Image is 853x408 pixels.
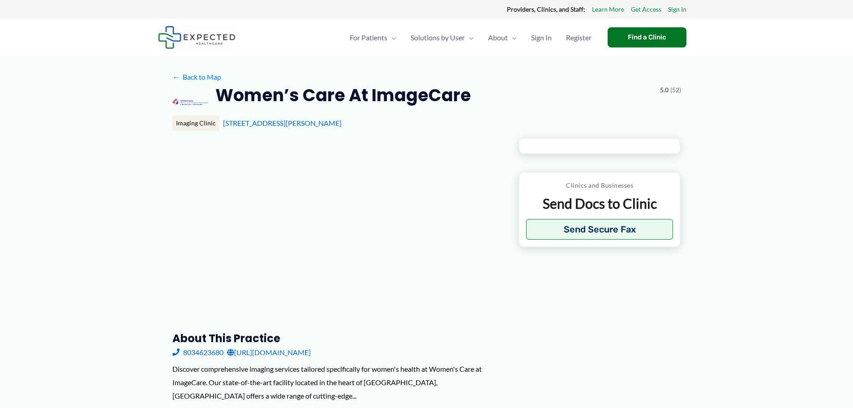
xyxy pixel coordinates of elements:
[488,22,508,53] span: About
[660,84,669,96] span: 5.0
[670,84,681,96] span: (52)
[223,119,342,127] a: [STREET_ADDRESS][PERSON_NAME]
[668,4,686,15] a: Sign In
[343,22,403,53] a: For PatientsMenu Toggle
[172,331,504,345] h3: About this practice
[172,346,223,359] a: 8034623680
[158,26,236,49] img: Expected Healthcare Logo - side, dark font, small
[343,22,599,53] nav: Primary Site Navigation
[631,4,661,15] a: Get Access
[387,22,396,53] span: Menu Toggle
[215,84,471,106] h2: Women’s Care at ImageCare
[507,5,585,13] strong: Providers, Clinics, and Staff:
[526,195,673,212] p: Send Docs to Clinic
[403,22,481,53] a: Solutions by UserMenu Toggle
[526,219,673,240] button: Send Secure Fax
[559,22,599,53] a: Register
[172,362,504,402] div: Discover comprehensive imaging services tailored specifically for women's health at Women's Care ...
[526,180,673,191] p: Clinics and Businesses
[465,22,474,53] span: Menu Toggle
[172,73,181,81] span: ←
[524,22,559,53] a: Sign In
[172,70,221,84] a: ←Back to Map
[592,4,624,15] a: Learn More
[227,346,311,359] a: [URL][DOMAIN_NAME]
[508,22,517,53] span: Menu Toggle
[411,22,465,53] span: Solutions by User
[481,22,524,53] a: AboutMenu Toggle
[531,22,552,53] span: Sign In
[172,116,219,131] div: Imaging Clinic
[350,22,387,53] span: For Patients
[566,22,592,53] span: Register
[608,27,686,47] a: Find a Clinic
